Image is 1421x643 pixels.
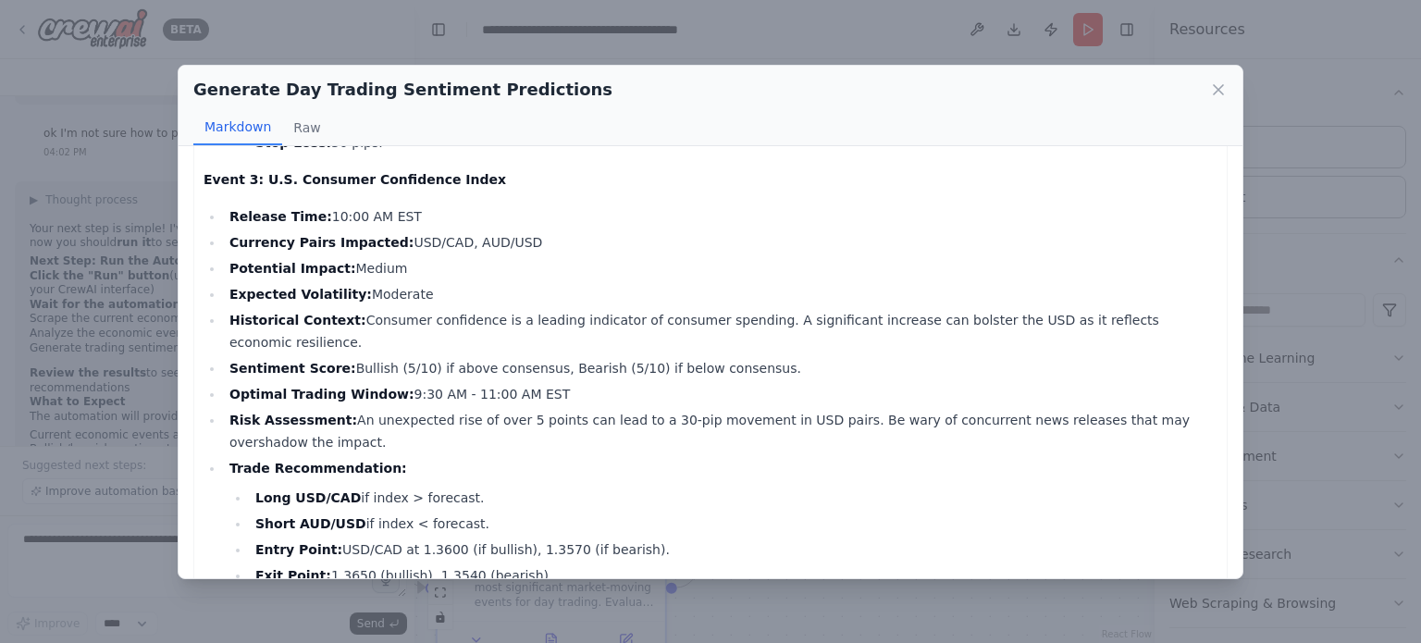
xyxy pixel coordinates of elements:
li: Bullish (5/10) if above consensus, Bearish (5/10) if below consensus. [224,357,1217,379]
li: Moderate [224,283,1217,305]
li: 10:00 AM EST [224,205,1217,228]
li: USD/CAD at 1.3600 (if bullish), 1.3570 (if bearish). [250,538,1217,561]
strong: Short AUD/USD [255,516,366,531]
strong: Exit Point: [255,568,331,583]
li: 1.3650 (bullish), 1.3540 (bearish). [250,564,1217,587]
strong: Trade Recommendation: [229,461,407,476]
h2: Generate Day Trading Sentiment Predictions [193,77,612,103]
strong: Entry Point: [255,542,342,557]
li: USD/CAD, AUD/USD [224,231,1217,253]
li: if index > forecast. [250,487,1217,509]
li: if index < forecast. [250,513,1217,535]
strong: Optimal Trading Window: [229,387,414,402]
li: Consumer confidence is a leading indicator of consumer spending. A significant increase can bolst... [224,309,1217,353]
strong: Expected Volatility: [229,287,372,302]
button: Markdown [193,110,282,145]
li: Medium [224,257,1217,279]
strong: Long USD/CAD [255,490,361,505]
strong: Sentiment Score: [229,361,356,376]
li: 9:30 AM - 11:00 AM EST [224,383,1217,405]
strong: Release Time: [229,209,332,224]
strong: Currency Pairs Impacted: [229,235,414,250]
strong: Event 3: U.S. Consumer Confidence Index [204,172,506,187]
strong: Historical Context: [229,313,366,328]
button: Raw [282,110,331,145]
strong: Risk Assessment: [229,413,357,427]
li: An unexpected rise of over 5 points can lead to a 30-pip movement in USD pairs. Be wary of concur... [224,409,1217,453]
strong: Potential Impact: [229,261,356,276]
